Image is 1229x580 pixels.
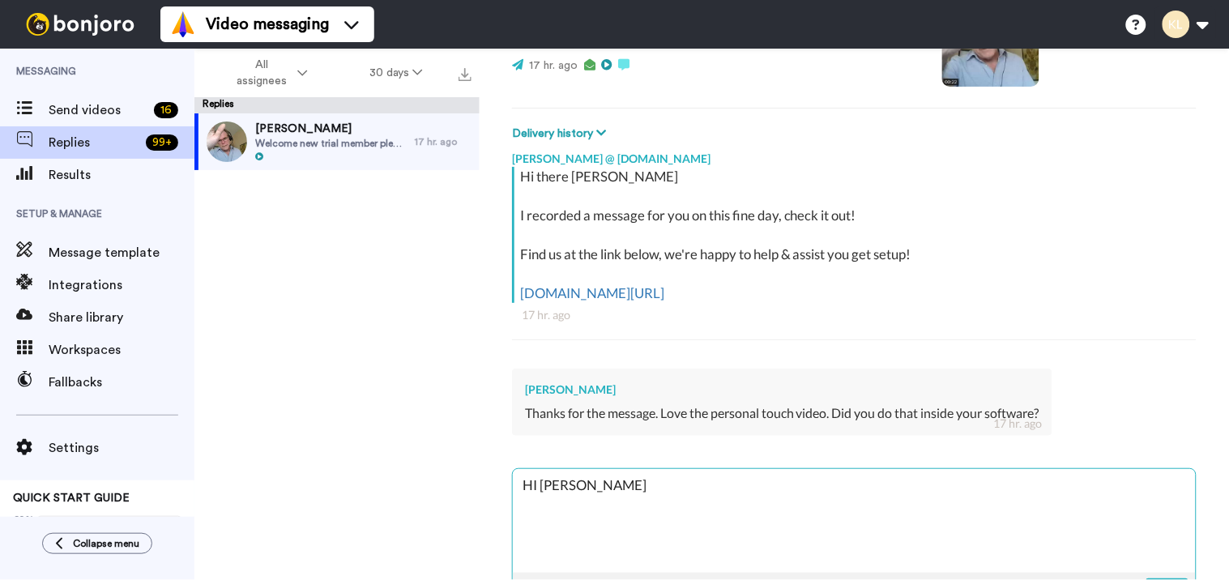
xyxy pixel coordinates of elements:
img: a638eb1c-843b-4bd3-8607-2c4cf7d4d5b1-thumb.jpg [207,122,247,162]
img: export.svg [459,68,472,81]
span: All assignees [228,57,294,89]
span: [PERSON_NAME] [255,121,407,137]
span: 60% [13,513,34,526]
span: Results [49,165,194,185]
div: 16 [154,102,178,118]
span: Integrations [49,275,194,295]
a: [DOMAIN_NAME][URL] [520,284,664,301]
div: 17 hr. ago [415,135,472,148]
textarea: HI [PERSON_NAME] [513,469,1196,573]
a: [PERSON_NAME]Welcome new trial member please17 hr. ago [194,113,480,170]
div: 17 hr. ago [522,307,1187,323]
span: Welcome new trial member please [255,137,407,150]
img: vm-color.svg [170,11,196,37]
button: Export all results that match these filters now. [454,61,476,85]
div: Thanks for the message. Love the personal touch video. Did you do that inside your software? [525,404,1039,423]
button: 30 days [339,58,454,87]
div: Hi there [PERSON_NAME] I recorded a message for you on this fine day, check it out! Find us at th... [520,167,1193,303]
span: Workspaces [49,340,194,360]
span: Collapse menu [73,537,139,550]
span: Replies [49,133,139,152]
span: Settings [49,438,194,458]
div: [PERSON_NAME] [525,382,1039,398]
div: 99 + [146,134,178,151]
div: 17 hr. ago [994,416,1043,432]
img: bj-logo-header-white.svg [19,13,141,36]
button: Collapse menu [42,533,152,554]
span: Fallbacks [49,373,194,392]
span: Share library [49,308,194,327]
span: Video messaging [206,13,329,36]
span: 17 hr. ago [529,60,578,71]
div: Replies [194,97,480,113]
button: Delivery history [512,125,611,143]
span: Send videos [49,100,147,120]
button: All assignees [198,50,339,96]
span: Message template [49,243,194,262]
span: QUICK START GUIDE [13,493,130,504]
div: [PERSON_NAME] @ [DOMAIN_NAME] [512,143,1197,167]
